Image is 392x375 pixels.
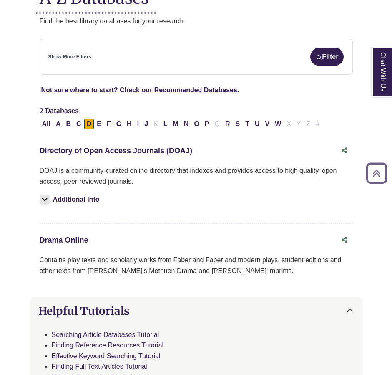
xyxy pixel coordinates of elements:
[52,352,161,360] a: Effective Keyword Searching Tutorial
[40,147,192,155] a: Directory of Open Access Journals (DOAJ)
[124,119,134,129] button: Filter Results H
[161,119,170,129] button: Filter Results L
[336,232,353,248] button: Share this database
[41,86,239,94] a: Not sure where to start? Check our Recommended Databases.
[336,143,353,159] button: Share this database
[40,119,53,129] button: All
[40,16,353,27] p: Find the best library databases for your research.
[135,119,141,129] button: Filter Results I
[40,120,323,127] div: Alpha-list to filter by first letter of database name
[170,119,181,129] button: Filter Results M
[223,119,233,129] button: Filter Results R
[263,119,272,129] button: Filter Results V
[310,48,344,66] button: Filter
[40,106,78,115] span: 2 Databases
[53,119,63,129] button: Filter Results A
[74,119,84,129] button: Filter Results C
[40,255,353,276] div: Contains play texts and scholarly works from Faber and Faber and modern plays, student editions a...
[181,119,191,129] button: Filter Results N
[52,331,159,338] a: Searching Article Databases Tutorial
[114,119,124,129] button: Filter Results G
[142,119,151,129] button: Filter Results J
[52,363,147,370] a: Finding Full Text Articles Tutorial
[84,119,94,129] button: Filter Results D
[363,167,390,179] a: Back to Top
[94,119,104,129] button: Filter Results E
[243,119,252,129] button: Filter Results T
[64,119,74,129] button: Filter Results B
[30,298,362,324] button: Helpful Tutorials
[52,342,164,349] a: Finding Reference Resources Tutorial
[252,119,262,129] button: Filter Results U
[40,165,353,187] div: DOAJ is a community-curated online directory that indexes and provides access to high quality, op...
[104,119,113,129] button: Filter Results F
[40,236,88,244] a: Drama Online
[202,119,212,129] button: Filter Results P
[272,119,284,129] button: Filter Results W
[40,194,102,205] button: Additional Info
[191,119,201,129] button: Filter Results O
[48,53,91,61] a: Show More Filters
[233,119,243,129] button: Filter Results S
